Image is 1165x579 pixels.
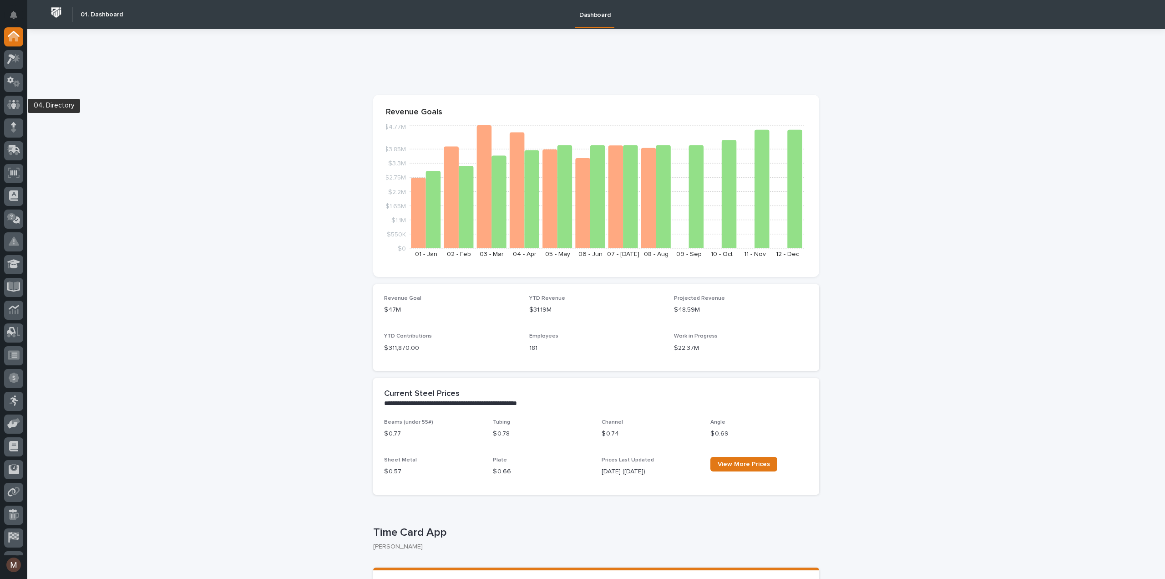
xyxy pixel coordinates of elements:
img: Workspace Logo [48,4,65,21]
h2: 01. Dashboard [81,11,123,19]
text: 10 - Oct [711,251,733,257]
span: Channel [602,420,623,425]
text: 08 - Aug [644,251,669,257]
text: 02 - Feb [447,251,471,257]
text: 12 - Dec [776,251,799,257]
span: View More Prices [718,461,770,467]
h2: Current Steel Prices [384,389,460,399]
p: $ 0.66 [493,467,591,477]
p: $ 0.77 [384,429,482,439]
p: $ 0.78 [493,429,591,439]
p: 181 [529,343,664,353]
button: Notifications [4,5,23,25]
text: 06 - Jun [578,251,603,257]
tspan: $3.85M [385,146,406,153]
p: $22.37M [674,343,808,353]
p: [DATE] ([DATE]) [602,467,699,477]
text: 03 - Mar [480,251,504,257]
tspan: $0 [398,246,406,252]
p: $ 0.74 [602,429,699,439]
span: Plate [493,457,507,463]
span: Prices Last Updated [602,457,654,463]
div: Notifications [11,11,23,26]
text: 04 - Apr [513,251,537,257]
span: Projected Revenue [674,296,725,301]
span: Sheet Metal [384,457,417,463]
span: Employees [529,333,558,339]
tspan: $2.75M [385,174,406,181]
span: YTD Contributions [384,333,432,339]
p: Time Card App [373,526,815,539]
a: View More Prices [710,457,777,471]
tspan: $550K [387,231,406,237]
p: $31.19M [529,305,664,315]
p: $ 311,870.00 [384,343,518,353]
text: 01 - Jan [415,251,437,257]
p: Revenue Goals [386,108,806,118]
tspan: $3.3M [388,160,406,167]
p: $47M [384,305,518,315]
span: Tubing [493,420,510,425]
tspan: $4.77M [385,124,406,130]
tspan: $1.1M [391,217,406,223]
p: $48.59M [674,305,808,315]
button: users-avatar [4,555,23,574]
p: $ 0.57 [384,467,482,477]
tspan: $1.65M [385,203,406,209]
text: 11 - Nov [744,251,766,257]
p: $ 0.69 [710,429,808,439]
span: YTD Revenue [529,296,565,301]
span: Angle [710,420,725,425]
text: 09 - Sep [676,251,702,257]
span: Revenue Goal [384,296,421,301]
p: [PERSON_NAME] [373,543,812,551]
span: Beams (under 55#) [384,420,433,425]
text: 05 - May [545,251,570,257]
text: 07 - [DATE] [607,251,639,257]
tspan: $2.2M [388,189,406,195]
span: Work in Progress [674,333,718,339]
